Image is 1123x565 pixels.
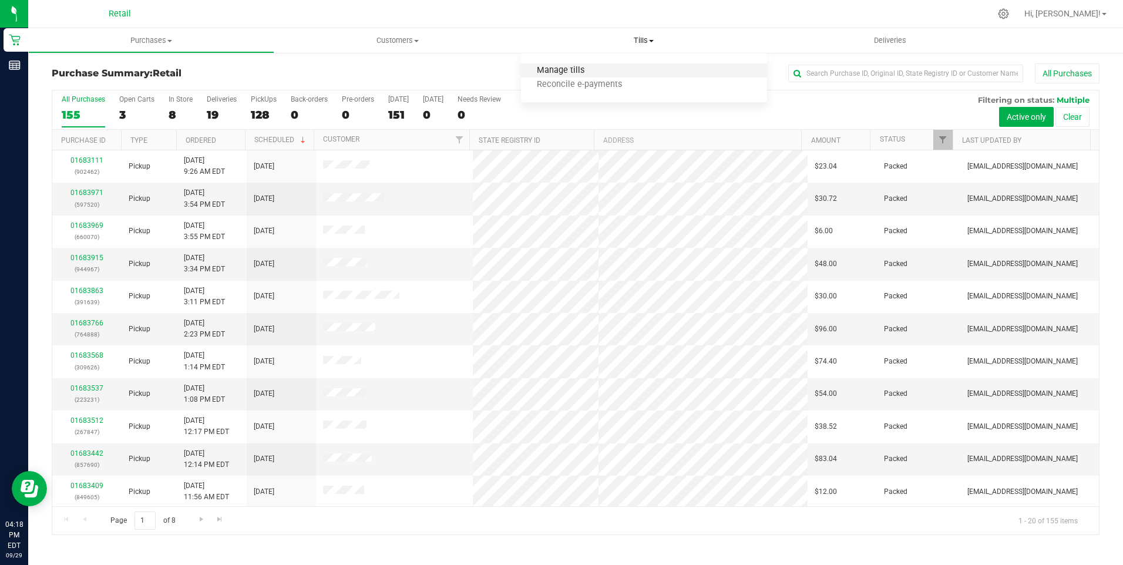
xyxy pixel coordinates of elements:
div: Deliveries [207,95,237,103]
span: $74.40 [815,356,837,367]
span: [EMAIL_ADDRESS][DOMAIN_NAME] [967,258,1078,270]
p: (660070) [59,231,115,243]
span: [DATE] 12:14 PM EDT [184,448,229,470]
div: 19 [207,108,237,122]
span: Filtering on status: [978,95,1054,105]
span: Pickup [129,486,150,497]
span: Packed [884,291,907,302]
p: (849605) [59,492,115,503]
div: PickUps [251,95,277,103]
span: Page of 8 [100,512,185,530]
span: [DATE] 12:17 PM EDT [184,415,229,438]
a: Purchases [28,28,274,53]
span: Packed [884,193,907,204]
span: [EMAIL_ADDRESS][DOMAIN_NAME] [967,356,1078,367]
a: 01683969 [70,221,103,230]
div: 0 [342,108,374,122]
p: (267847) [59,426,115,438]
span: [DATE] 2:23 PM EDT [184,318,225,340]
span: 1 - 20 of 155 items [1009,512,1087,529]
a: 01683863 [70,287,103,295]
p: 09/29 [5,551,23,560]
a: 01683568 [70,351,103,359]
span: [EMAIL_ADDRESS][DOMAIN_NAME] [967,453,1078,465]
inline-svg: Reports [9,59,21,71]
span: [DATE] 11:56 AM EDT [184,480,229,503]
span: [DATE] 9:26 AM EDT [184,155,225,177]
span: Multiple [1057,95,1090,105]
span: [EMAIL_ADDRESS][DOMAIN_NAME] [967,291,1078,302]
div: 8 [169,108,193,122]
span: [DATE] [254,356,274,367]
p: 04:18 PM EDT [5,519,23,551]
span: [DATE] [254,453,274,465]
span: Purchases [29,35,274,46]
span: [EMAIL_ADDRESS][DOMAIN_NAME] [967,161,1078,172]
inline-svg: Retail [9,34,21,46]
a: Ordered [186,136,216,144]
div: All Purchases [62,95,105,103]
a: Status [880,135,905,143]
div: Manage settings [996,8,1011,19]
a: Customer [323,135,359,143]
a: 01683512 [70,416,103,425]
span: Packed [884,486,907,497]
div: Open Carts [119,95,154,103]
span: Deliveries [858,35,922,46]
span: $48.00 [815,258,837,270]
p: (764888) [59,329,115,340]
div: 3 [119,108,154,122]
a: 01683537 [70,384,103,392]
a: Tills Manage tills Reconcile e-payments [521,28,767,53]
span: [EMAIL_ADDRESS][DOMAIN_NAME] [967,421,1078,432]
span: Pickup [129,291,150,302]
span: $6.00 [815,226,833,237]
span: Pickup [129,258,150,270]
a: 01683409 [70,482,103,490]
span: [DATE] 3:55 PM EDT [184,220,225,243]
div: Pre-orders [342,95,374,103]
span: Packed [884,226,907,237]
p: (309626) [59,362,115,373]
span: [EMAIL_ADDRESS][DOMAIN_NAME] [967,193,1078,204]
a: 01683111 [70,156,103,164]
p: (857690) [59,459,115,470]
span: [DATE] 1:14 PM EDT [184,350,225,372]
span: [DATE] [254,291,274,302]
a: Go to the next page [193,512,210,527]
span: Pickup [129,161,150,172]
a: Filter [450,130,469,150]
span: Retail [109,9,131,19]
div: 151 [388,108,409,122]
button: Active only [999,107,1054,127]
button: All Purchases [1035,63,1100,83]
a: Last Updated By [962,136,1021,144]
h3: Purchase Summary: [52,68,401,79]
span: [DATE] [254,421,274,432]
span: [DATE] [254,486,274,497]
span: Packed [884,356,907,367]
a: Amount [811,136,840,144]
div: 128 [251,108,277,122]
span: [EMAIL_ADDRESS][DOMAIN_NAME] [967,324,1078,335]
a: 01683766 [70,319,103,327]
div: 155 [62,108,105,122]
div: Back-orders [291,95,328,103]
span: $12.00 [815,486,837,497]
input: 1 [135,512,156,530]
span: Hi, [PERSON_NAME]! [1024,9,1101,18]
a: 01683442 [70,449,103,458]
a: Purchase ID [61,136,106,144]
span: Pickup [129,193,150,204]
span: [EMAIL_ADDRESS][DOMAIN_NAME] [967,486,1078,497]
span: [DATE] 3:34 PM EDT [184,253,225,275]
div: 0 [458,108,501,122]
a: 01683971 [70,189,103,197]
span: [DATE] [254,258,274,270]
p: (944967) [59,264,115,275]
span: $83.04 [815,453,837,465]
span: $38.52 [815,421,837,432]
span: $23.04 [815,161,837,172]
span: [DATE] 3:54 PM EDT [184,187,225,210]
span: $30.00 [815,291,837,302]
